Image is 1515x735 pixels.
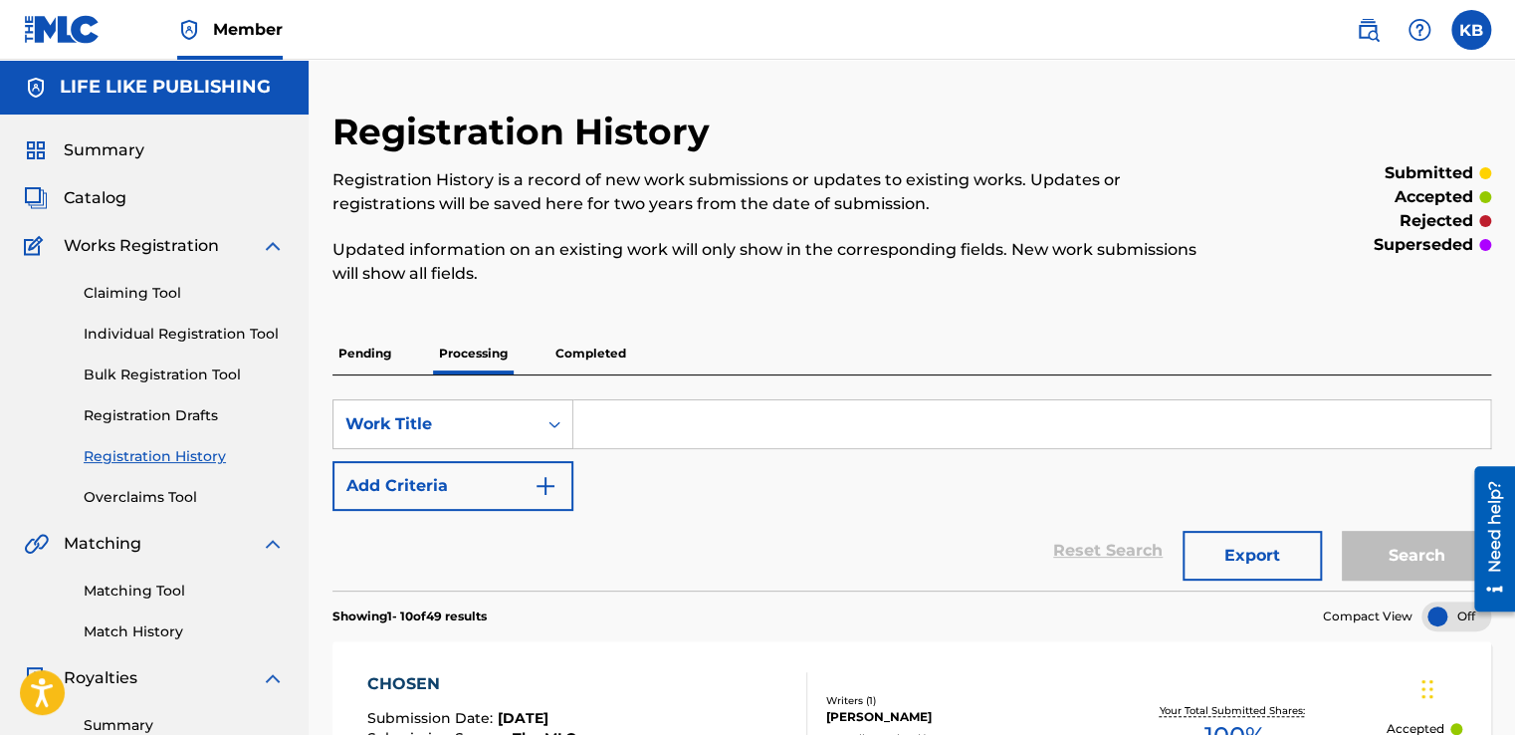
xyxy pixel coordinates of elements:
div: [PERSON_NAME] [826,708,1082,726]
img: Summary [24,138,48,162]
span: Matching [64,532,141,556]
form: Search Form [332,399,1491,591]
p: Registration History is a record of new work submissions or updates to existing works. Updates or... [332,168,1224,216]
p: Showing 1 - 10 of 49 results [332,608,487,625]
a: CatalogCatalog [24,186,126,210]
img: expand [261,532,285,556]
span: Royalties [64,666,137,690]
a: Bulk Registration Tool [84,365,285,385]
img: Works Registration [24,234,50,258]
img: search [1356,18,1380,42]
div: Drag [1421,659,1433,719]
img: MLC Logo [24,15,101,44]
div: Work Title [345,412,525,436]
a: Overclaims Tool [84,487,285,508]
img: Royalties [24,666,48,690]
div: CHOSEN [367,672,575,696]
p: accepted [1395,185,1473,209]
p: Completed [549,333,632,374]
div: User Menu [1451,10,1491,50]
img: expand [261,666,285,690]
div: Writers ( 1 ) [826,693,1082,708]
button: Export [1183,531,1322,581]
a: SummarySummary [24,138,144,162]
img: Top Rightsholder [177,18,201,42]
p: rejected [1400,209,1473,233]
a: Registration History [84,446,285,467]
button: Add Criteria [332,461,573,511]
a: Individual Registration Tool [84,324,285,345]
a: Public Search [1348,10,1388,50]
img: expand [261,234,285,258]
a: Claiming Tool [84,283,285,304]
span: Member [213,18,283,41]
p: Pending [332,333,397,374]
span: [DATE] [498,709,548,727]
p: Updated information on an existing work will only show in the corresponding fields. New work subm... [332,238,1224,286]
img: Matching [24,532,49,556]
iframe: Resource Center [1459,459,1515,619]
span: Submission Date : [367,709,498,727]
span: Summary [64,138,144,162]
h2: Registration History [332,110,720,154]
span: Works Registration [64,234,219,258]
img: Accounts [24,76,48,100]
a: Match History [84,621,285,642]
a: Registration Drafts [84,405,285,426]
h5: LIFE LIKE PUBLISHING [60,76,271,99]
img: 9d2ae6d4665cec9f34b9.svg [534,474,557,498]
iframe: Chat Widget [1415,639,1515,735]
span: Compact View [1323,608,1412,625]
img: Catalog [24,186,48,210]
p: Your Total Submitted Shares: [1160,703,1310,718]
a: Matching Tool [84,581,285,602]
p: submitted [1385,161,1473,185]
div: Help [1400,10,1439,50]
p: superseded [1374,233,1473,257]
img: help [1407,18,1431,42]
span: Catalog [64,186,126,210]
p: Processing [433,333,514,374]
